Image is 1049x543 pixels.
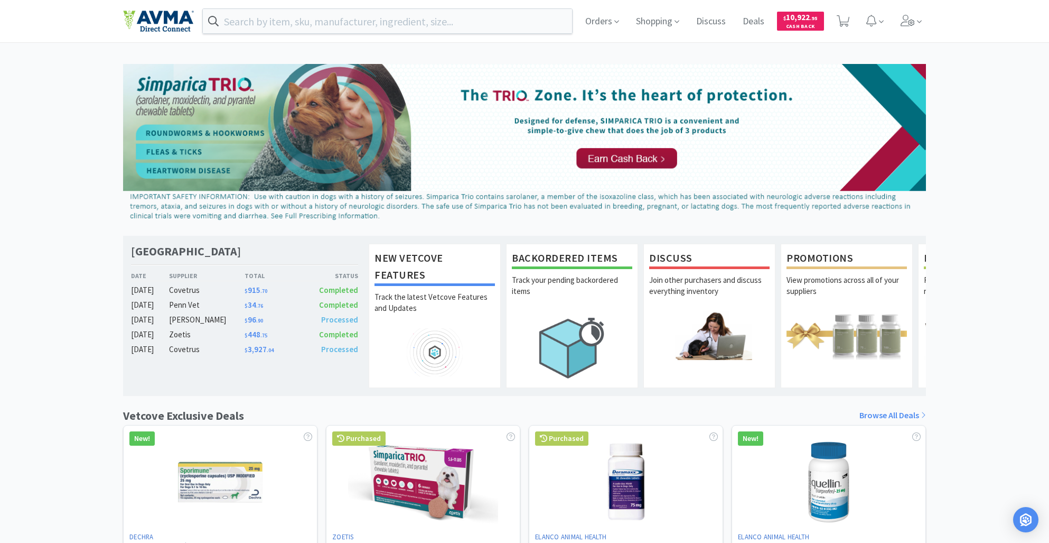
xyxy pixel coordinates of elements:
img: hero_promotions.png [786,311,907,360]
img: hero_discuss.png [649,311,770,360]
div: Date [131,271,169,281]
div: [DATE] [131,343,169,356]
img: hero_samples.png [924,311,1044,360]
div: [DATE] [131,284,169,297]
span: 34 [245,300,263,310]
span: $ [245,302,248,309]
p: Request free samples on the newest veterinary products [924,274,1044,311]
img: hero_backorders.png [512,311,632,384]
a: [DATE]Covetrus$915.70Completed [131,284,358,297]
span: . 90 [256,317,263,324]
div: Covetrus [169,284,245,297]
h1: Free Samples [924,250,1044,269]
span: . 76 [256,302,263,309]
span: 3,927 [245,344,274,354]
span: . 70 [260,288,267,294]
span: . 75 [260,332,267,339]
span: 448 [245,329,267,339]
h1: Vetcove Exclusive Deals [123,407,244,425]
a: [DATE]Covetrus$3,927.04Processed [131,343,358,356]
div: Covetrus [169,343,245,356]
img: d2d77c193a314c21b65cb967bbf24cd3_44.png [123,64,926,225]
a: Deals [738,17,769,26]
p: Join other purchasers and discuss everything inventory [649,274,770,311]
div: Status [301,271,358,281]
div: [DATE] [131,299,169,311]
div: Penn Vet [169,299,245,311]
input: Search by item, sku, manufacturer, ingredient, size... [203,9,572,33]
a: $10,922.95Cash Back [777,7,824,35]
div: [DATE] [131,314,169,326]
img: e4e33dab9f054f5782a47901c742baa9_102.png [123,10,194,32]
a: Browse All Deals [859,409,926,422]
span: $ [245,288,248,294]
span: Completed [319,285,358,295]
span: Completed [319,300,358,310]
h1: [GEOGRAPHIC_DATA] [131,244,241,259]
span: $ [783,15,786,22]
span: $ [245,347,248,354]
a: Discuss [692,17,730,26]
div: Open Intercom Messenger [1013,507,1038,532]
a: [DATE]Zoetis$448.75Completed [131,328,358,341]
span: 915 [245,285,267,295]
a: PromotionsView promotions across all of your suppliers [781,244,913,388]
h1: Backordered Items [512,250,632,269]
a: [DATE]Penn Vet$34.76Completed [131,299,358,311]
span: 96 [245,315,263,325]
div: Zoetis [169,328,245,341]
span: . 95 [810,15,818,22]
span: $ [245,317,248,324]
span: Completed [319,329,358,339]
div: [PERSON_NAME] [169,314,245,326]
span: Processed [321,315,358,325]
img: hero_feature_roadmap.png [374,328,495,376]
div: Total [245,271,302,281]
span: Cash Back [783,24,818,31]
h1: Discuss [649,250,770,269]
a: New Vetcove FeaturesTrack the latest Vetcove Features and Updates [369,244,501,388]
div: [DATE] [131,328,169,341]
h1: Promotions [786,250,907,269]
p: Track your pending backordered items [512,274,632,311]
a: Backordered ItemsTrack your pending backordered items [506,244,638,388]
p: Track the latest Vetcove Features and Updates [374,291,495,328]
span: 10,922 [783,12,818,22]
p: View promotions across all of your suppliers [786,274,907,311]
a: [DATE][PERSON_NAME]$96.90Processed [131,314,358,326]
a: DiscussJoin other purchasers and discuss everything inventory [643,244,775,388]
span: $ [245,332,248,339]
h1: New Vetcove Features [374,250,495,286]
span: . 04 [267,347,274,354]
span: Processed [321,344,358,354]
div: Supplier [169,271,245,281]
